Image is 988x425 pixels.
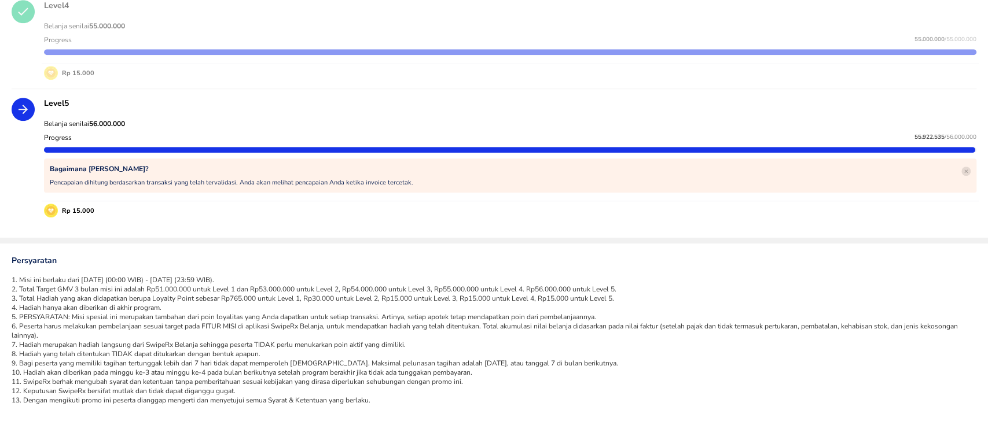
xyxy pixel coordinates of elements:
[58,206,94,216] p: Rp 15.000
[89,21,125,31] strong: 55.000.000
[12,368,976,377] li: 10. Hadiah akan diberikan pada minggu ke-3 atau minggu ke-4 pada bulan berikutnya setelah program...
[945,133,976,141] span: / 56.000.000
[12,312,976,321] li: 5. PERSYARATAN: Misi spesial ini merupakan tambahan dari poin loyalitas yang Anda dapatkan untuk ...
[44,35,72,45] p: Progress
[12,255,976,266] p: Persyaratan
[58,68,94,78] p: Rp 15.000
[12,303,976,312] li: 4. Hadiah hanya akan diberikan di akhir program.
[12,340,976,349] li: 7. Hadiah merupakan hadiah langsung dari SwipeRx Belanja sehingga peserta TIDAK perlu menukarkan ...
[44,98,976,109] p: Level 5
[12,377,976,386] li: 11. SwipeRx berhak mengubah syarat dan ketentuan tanpa pemberitahuan sesuai kebijakan yang dirasa...
[12,386,976,396] li: 12. Keputusan SwipeRx bersifat mutlak dan tidak dapat diganggu gugat.
[12,349,976,359] li: 8. Hadiah yang telah ditentukan TIDAK dapat ditukarkan dengan bentuk apapun.
[50,164,413,173] p: Bagaimana [PERSON_NAME]?
[12,396,976,405] li: 13. Dengan mengikuti promo ini peserta dianggap mengerti dan menyetujui semua Syarat & Ketentuan ...
[50,178,413,187] p: Pencapaian dihitung berdasarkan transaksi yang telah tervalidasi. Anda akan melihat pencapaian An...
[44,133,72,142] p: Progress
[945,35,976,43] span: / 55.000.000
[12,359,976,368] li: 9. Bagi peserta yang memiliki tagihan tertunggak lebih dari 7 hari tidak dapat memperoleh [DEMOGR...
[12,294,976,303] li: 3. Total Hadiah yang akan didapatkan berupa Loyalty Point sebesar Rp765.000 untuk Level 1, Rp30.0...
[12,284,976,294] li: 2. Total Target GMV 3 bulan misi ini adalah Rp51.000.000 untuk Level 1 dan Rp53.000.000 untuk Lev...
[44,119,125,128] span: Belanja senilai
[12,275,976,284] li: 1. Misi ini berlaku dari [DATE] (00:00 WIB) - [DATE] (23:59 WIB).
[914,35,945,43] span: 55.000.000
[12,321,976,340] li: 6. Peserta harus melakukan pembelanjaan sesuai target pada FITUR MISI di aplikasi SwipeRx Belanja...
[44,21,125,31] span: Belanja senilai
[914,133,945,141] span: 55.922.535
[89,119,125,128] strong: 56.000.000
